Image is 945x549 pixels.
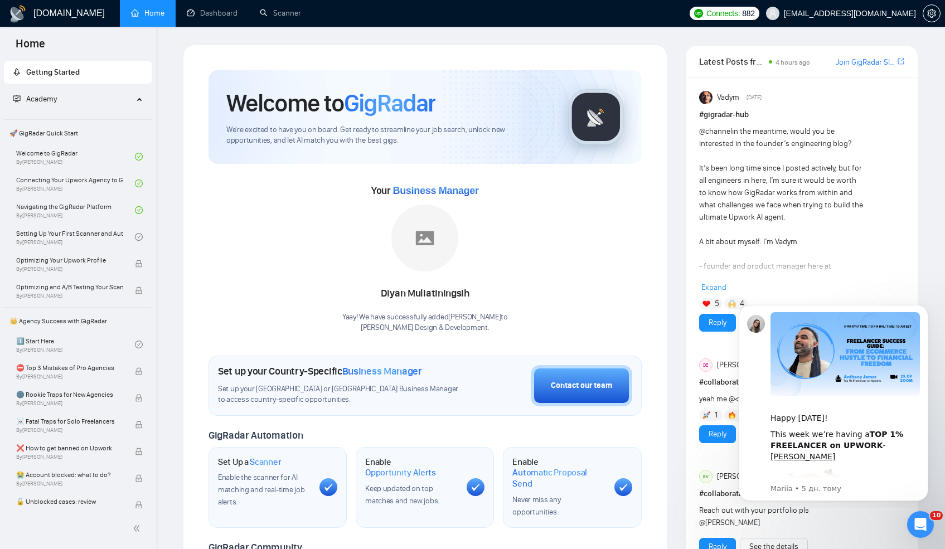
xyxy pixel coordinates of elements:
a: searchScanner [260,8,301,18]
span: By [PERSON_NAME] [16,454,123,460]
div: SV [700,470,712,483]
span: lock [135,474,143,482]
span: lock [135,394,143,402]
span: Latest Posts from the GigRadar Community [699,55,766,69]
span: double-left [133,523,144,534]
span: @channel [699,127,732,136]
a: Reply [709,428,726,440]
span: Set up your [GEOGRAPHIC_DATA] or [GEOGRAPHIC_DATA] Business Manager to access country-specific op... [218,384,467,405]
span: lock [135,260,143,268]
span: 10 [930,511,943,520]
img: logo [9,5,27,23]
span: Business Manager [392,185,478,196]
a: export [898,56,904,67]
span: By [PERSON_NAME] [16,400,123,407]
span: By [PERSON_NAME] [16,480,123,487]
h1: # collaboration [699,376,904,388]
h1: # gigradar-hub [699,109,904,121]
span: [DATE] [747,93,762,103]
span: Business Manager [342,365,422,377]
img: Vadym [699,91,713,104]
span: By [PERSON_NAME] [16,427,123,434]
span: We're excited to have you on board. Get ready to streamline your job search, unlock new opportuni... [226,125,550,146]
span: Academy [13,94,57,104]
span: user [769,9,777,17]
span: By [PERSON_NAME] [16,266,123,273]
li: Getting Started [4,61,152,84]
h1: Set Up a [218,456,281,468]
div: Diyan Muliatiningsih [342,284,508,303]
span: Expand [701,283,726,292]
span: 🔓 Unblocked cases: review [16,496,123,507]
span: Enable the scanner for AI matching and real-time job alerts. [218,473,304,507]
img: 🚀 [702,411,710,419]
span: 1 [715,410,718,421]
span: 4 hours ago [776,59,810,66]
button: Reply [699,425,736,443]
span: 😭 Account blocked: what to do? [16,469,123,480]
span: Keep updated on top matches and new jobs. [365,484,439,506]
span: Scanner [250,456,281,468]
span: By [PERSON_NAME] [16,293,123,299]
a: setting [923,9,941,18]
div: yeah me @<> [699,393,864,405]
span: Vadym [717,91,739,104]
div: Reach out with your portfolio pls @[PERSON_NAME] [699,504,864,529]
span: lock [135,286,143,294]
a: Join GigRadar Slack Community [836,56,895,69]
iframe: Intercom live chat [907,511,934,538]
span: Connects: [706,7,740,20]
span: 🌚 Rookie Traps for New Agencies [16,389,123,400]
a: dashboardDashboard [187,8,238,18]
img: upwork-logo.png [694,9,703,18]
img: ❤️ [702,300,710,308]
span: 5 [715,298,719,309]
span: Your [371,184,479,197]
a: Navigating the GigRadar PlatformBy[PERSON_NAME] [16,198,135,222]
span: check-circle [135,153,143,161]
h1: Set up your Country-Specific [218,365,422,377]
a: 1️⃣ Start HereBy[PERSON_NAME] [16,332,135,357]
span: 👑 Agency Success with GigRadar [5,310,151,332]
img: :excited: [49,173,120,244]
span: By [PERSON_NAME] [16,373,123,380]
span: Never miss any opportunities. [512,495,560,517]
span: Opportunity Alerts [365,467,436,478]
div: Contact our team [551,380,612,392]
div: DE [700,359,712,371]
span: 882 [742,7,754,20]
span: [PERSON_NAME] [717,359,772,371]
span: check-circle [135,341,143,348]
h1: # collaboration [699,488,904,500]
h1: Enable [365,456,458,478]
button: Contact our team [531,365,632,406]
p: [PERSON_NAME] Design & Development . [342,323,508,333]
span: fund-projection-screen [13,95,21,103]
a: Welcome to GigRadarBy[PERSON_NAME] [16,144,135,169]
span: Optimizing Your Upwork Profile [16,255,123,266]
span: [PERSON_NAME] (SV [DOMAIN_NAME]) [717,470,843,483]
span: Home [7,36,54,59]
span: setting [923,9,940,18]
span: GigRadar Automation [209,429,303,441]
iframe: Intercom notifications повідомлення [722,295,945,508]
img: gigradar-logo.png [568,89,624,145]
span: ⛔ Top 3 Mistakes of Pro Agencies [16,362,123,373]
span: Academy [26,94,57,104]
h1: Welcome to [226,88,435,118]
a: homeHome [131,8,164,18]
a: Reply [709,317,726,329]
span: Automatic Proposal Send [512,467,605,489]
div: in the meantime, would you be interested in the founder’s engineering blog? It’s been long time s... [699,125,864,469]
span: lock [135,367,143,375]
span: export [898,57,904,66]
span: check-circle [135,179,143,187]
a: Setting Up Your First Scanner and Auto-BidderBy[PERSON_NAME] [16,225,135,249]
span: By [PERSON_NAME] [16,507,123,514]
